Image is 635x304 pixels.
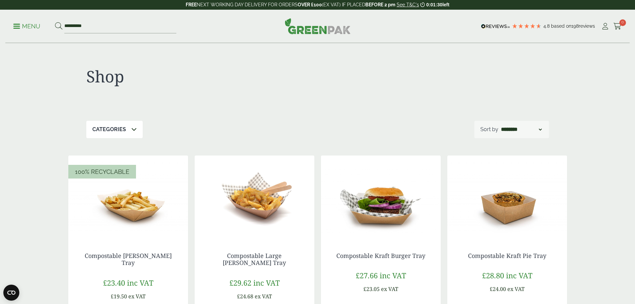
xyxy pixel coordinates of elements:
span: ex VAT [381,285,398,293]
span: 198 [571,23,579,29]
a: Compostable Kraft Pie Tray [468,252,546,260]
img: REVIEWS.io [481,24,510,29]
span: reviews [579,23,595,29]
p: Sort by [480,125,498,133]
span: £23.05 [363,285,380,293]
strong: FREE [186,2,197,7]
span: ex VAT [255,293,272,300]
i: Cart [613,23,622,30]
span: £29.62 [229,278,251,288]
span: 0:01:30 [426,2,442,7]
span: inc VAT [253,278,280,288]
h1: Shop [86,67,318,86]
span: £28.80 [482,270,504,280]
i: My Account [601,23,609,30]
span: £27.66 [356,270,378,280]
span: inc VAT [127,278,153,288]
select: Shop order [500,125,543,133]
div: 4.79 Stars [512,23,542,29]
span: inc VAT [506,270,532,280]
span: left [442,2,449,7]
span: £23.40 [103,278,125,288]
strong: OVER £100 [298,2,322,7]
a: Compostable Large [PERSON_NAME] Tray [223,252,286,267]
a: Compostable [PERSON_NAME] Tray [85,252,172,267]
img: GreenPak Supplies [285,18,351,34]
span: 100% Recyclable [75,168,129,175]
span: £24.68 [237,293,253,300]
p: Menu [13,22,40,30]
span: 0 [619,19,626,26]
img: IMG_5665 [321,156,441,239]
img: Large Kraft Chip Tray with Chips and Curry 5430021A [195,156,314,239]
img: chip tray [68,156,188,239]
strong: BEFORE 2 pm [365,2,395,7]
span: 4.8 [543,23,551,29]
span: ex VAT [128,293,146,300]
span: £24.00 [490,285,506,293]
span: £19.50 [111,293,127,300]
a: 0 [613,21,622,31]
a: Menu [13,22,40,29]
a: Compostable Kraft Burger Tray [336,252,425,260]
span: inc VAT [380,270,406,280]
img: IMG_5640 [447,156,567,239]
span: Based on [551,23,571,29]
a: See T&C's [397,2,419,7]
span: ex VAT [507,285,525,293]
button: Open CMP widget [3,285,19,301]
p: Categories [92,125,126,133]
